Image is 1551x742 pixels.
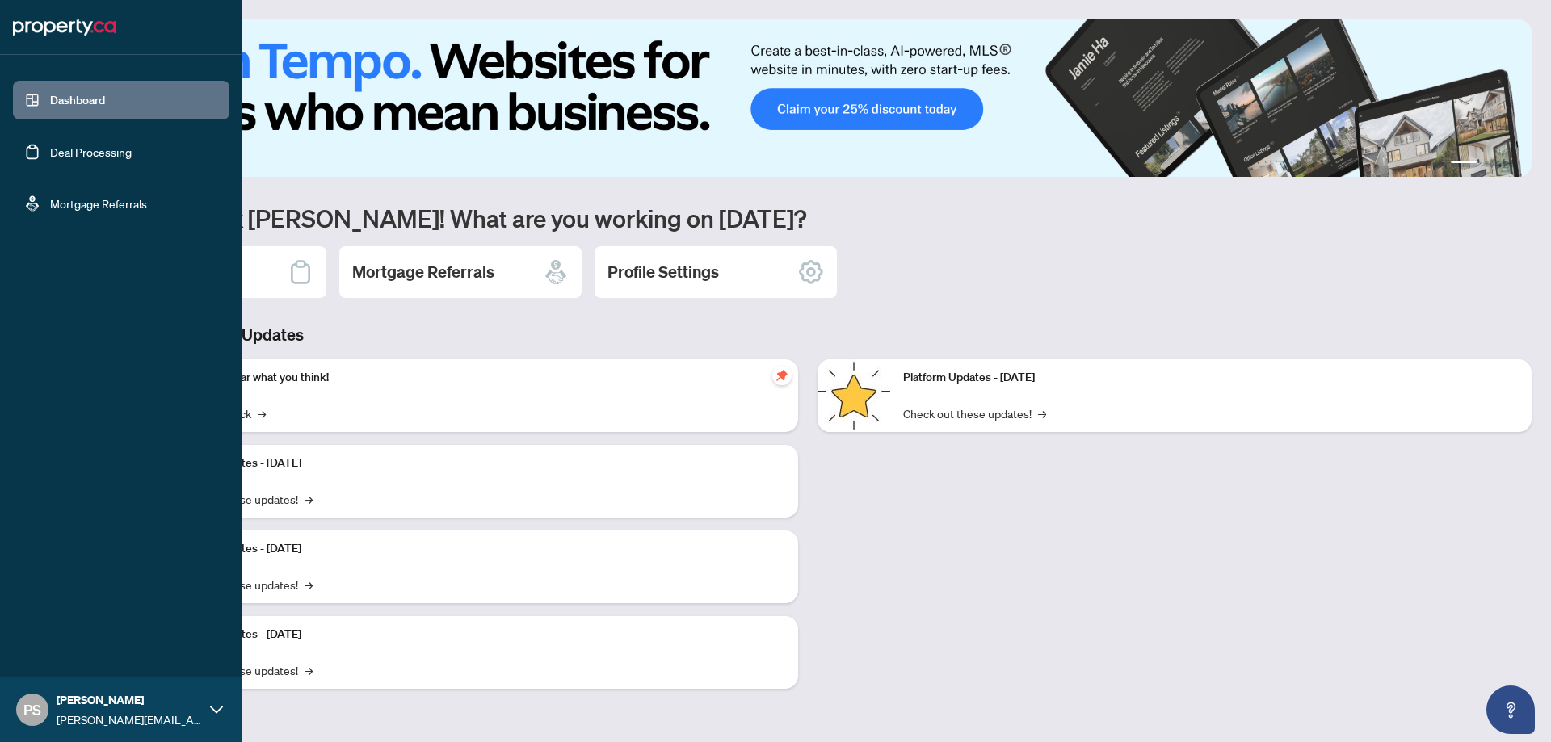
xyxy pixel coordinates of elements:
a: Check out these updates!→ [903,405,1046,422]
a: Deal Processing [50,145,132,159]
span: → [305,661,313,679]
span: [PERSON_NAME][EMAIL_ADDRESS][DOMAIN_NAME] [57,711,202,728]
button: 3 [1496,161,1503,167]
span: → [1038,405,1046,422]
p: Platform Updates - [DATE] [170,626,785,643]
span: → [305,576,313,593]
h2: Mortgage Referrals [352,261,494,283]
button: 1 [1451,161,1477,167]
a: Dashboard [50,93,105,107]
span: pushpin [772,366,792,385]
span: PS [23,698,41,721]
button: 2 [1483,161,1490,167]
p: Platform Updates - [DATE] [903,369,1519,387]
span: [PERSON_NAME] [57,691,202,709]
h1: Welcome back [PERSON_NAME]! What are you working on [DATE]? [84,203,1532,233]
img: Slide 0 [84,19,1532,177]
h2: Profile Settings [607,261,719,283]
img: Platform Updates - June 23, 2025 [818,359,890,432]
button: Open asap [1486,685,1535,734]
a: Mortgage Referrals [50,196,147,211]
p: Platform Updates - [DATE] [170,455,785,472]
p: We want to hear what you think! [170,369,785,387]
h3: Brokerage & Industry Updates [84,324,1532,346]
img: logo [13,15,116,40]
span: → [305,490,313,508]
span: → [258,405,266,422]
p: Platform Updates - [DATE] [170,540,785,558]
button: 4 [1509,161,1515,167]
